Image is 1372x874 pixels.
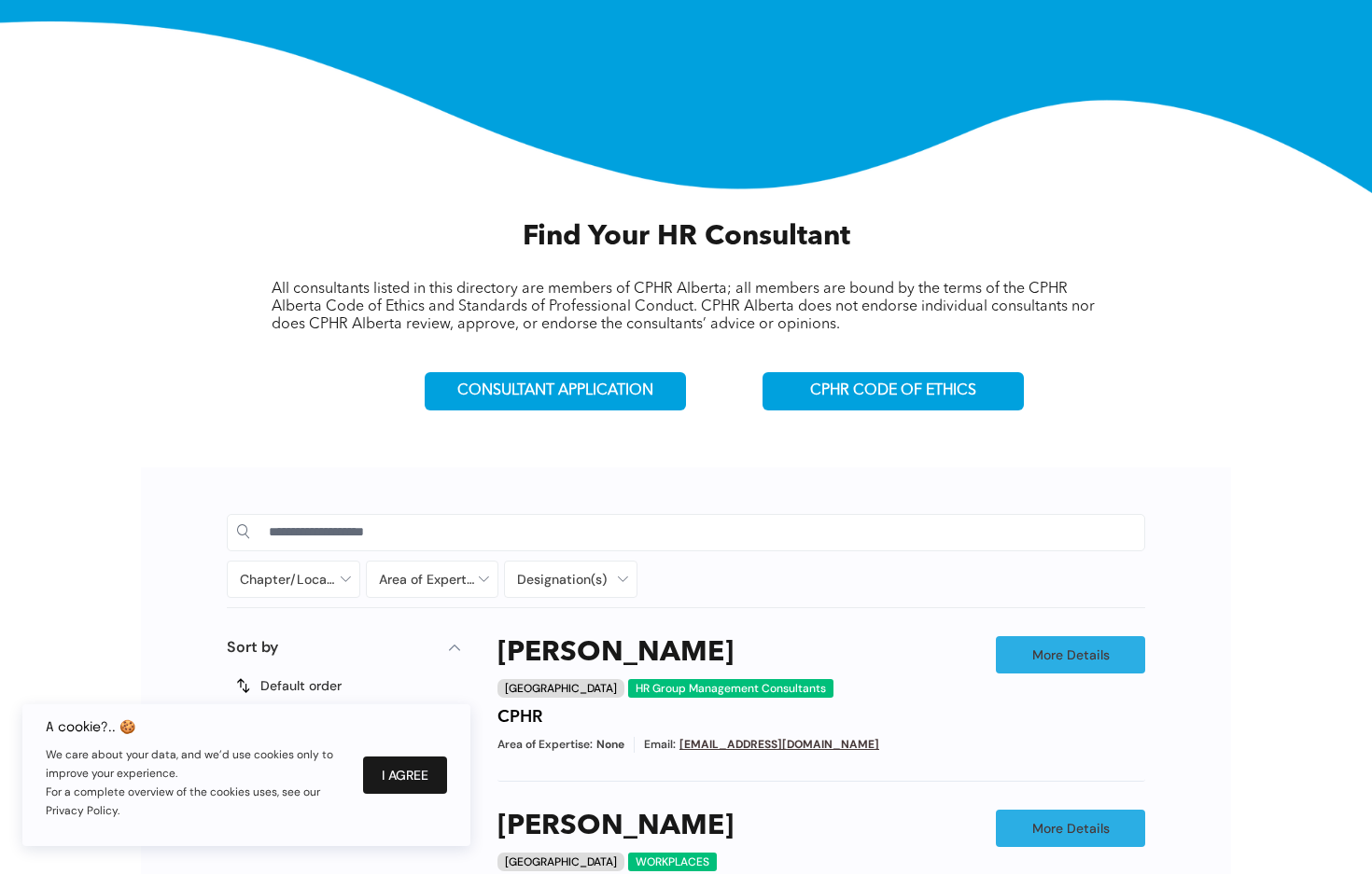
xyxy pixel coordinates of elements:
div: [GEOGRAPHIC_DATA] [497,853,624,871]
span: Default order [260,677,342,694]
a: CPHR CODE OF ETHICS [763,372,1024,410]
div: [GEOGRAPHIC_DATA] [497,679,624,698]
h4: CPHR [497,707,542,728]
button: I Agree [363,756,447,794]
span: CPHR CODE OF ETHICS [810,382,976,400]
span: Find Your HR Consultant [523,223,850,251]
a: More Details [996,810,1145,847]
a: CONSULTANT APPLICATION [425,372,686,410]
p: We care about your data, and we’d use cookies only to improve your experience. For a complete ove... [46,745,344,820]
span: Area of Expertise: [497,737,593,753]
a: [PERSON_NAME] [497,636,734,670]
div: WORKPLACES [628,853,717,871]
span: None [596,737,624,753]
span: Email: [644,737,676,753]
a: More Details [996,636,1145,673]
a: [PERSON_NAME] [497,810,734,843]
span: All consultants listed in this directory are members of CPHR Alberta; all members are bound by th... [272,282,1095,332]
p: Sort by [227,636,278,659]
span: CONSULTANT APPLICATION [457,382,653,400]
a: [EMAIL_ADDRESS][DOMAIN_NAME] [679,737,879,752]
div: HR Group Management Consultants [628,679,833,698]
h6: A cookie?.. 🍪 [46,719,344,734]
